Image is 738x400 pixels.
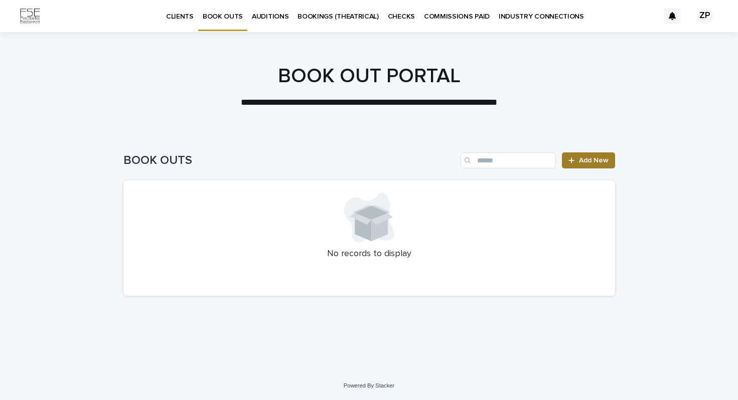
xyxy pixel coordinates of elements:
a: Add New [562,152,615,168]
p: No records to display [135,249,603,260]
div: ZP [697,8,713,24]
span: Add New [579,157,609,164]
input: Search [461,152,556,168]
h1: BOOK OUT PORTAL [123,64,615,88]
h1: BOOK OUTS [123,153,457,168]
a: Powered By Stacker [344,382,394,388]
img: Km9EesSdRbS9ajqhBzyo [20,6,40,26]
